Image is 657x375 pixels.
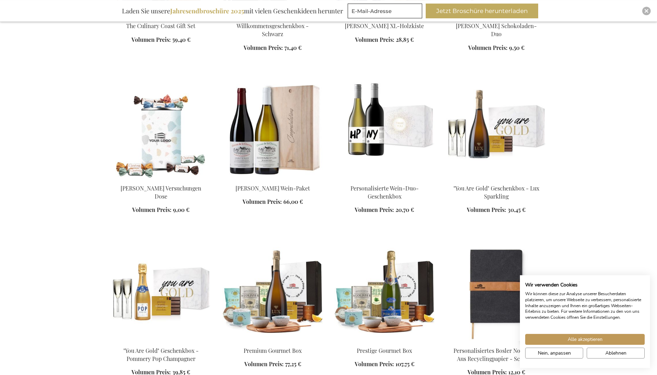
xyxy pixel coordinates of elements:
[525,334,645,345] button: Akzeptieren Sie alle cookies
[244,44,283,51] span: Volumen Preis:
[119,4,346,18] div: Laden Sie unsere mit vielen Geschenkideen herunter
[355,360,414,368] a: Volumen Preis: 107,75 €
[334,243,435,341] img: Prestige Gourmet Box
[173,206,189,213] span: 9,00 €
[453,347,539,362] a: Personalisiertes Bosler Notizbuch Aus Recyclingpapier - Schwarz
[131,36,191,44] a: Volumen Preis: 59,40 €
[345,22,424,30] a: [PERSON_NAME] XL-Holzkiste
[132,206,189,214] a: Volumen Preis: 9,00 €
[525,282,645,288] h2: Wir verwenden Cookies
[121,185,201,200] a: [PERSON_NAME] Versuchungen Dose
[170,7,244,15] b: Jahresendbroschüre 2025
[334,176,435,182] a: Personalised Wine Duo Gift Box
[237,22,309,38] a: Willkommensgeschenkbox - Schwarz
[111,176,211,182] a: Guylian Versuchungen Dose
[355,360,394,368] span: Volumen Preis:
[244,44,302,52] a: Volumen Preis: 71,40 €
[456,22,537,38] a: [PERSON_NAME] Schokoladen-Duo
[508,206,526,213] span: 30,45 €
[396,36,414,43] span: 28,85 €
[236,185,310,192] a: [PERSON_NAME] Wein-Paket
[131,36,171,43] span: Volumen Preis:
[334,80,435,179] img: Personalised Wine Duo Gift Box
[446,80,547,179] img: "You Are Gold" Geschenkbox - Lux Sparkling
[467,206,506,213] span: Volumen Preis:
[223,338,323,345] a: Premium Gourmet Box
[538,349,571,357] span: Nein, anpassen
[123,347,199,362] a: "You Are Gold" Geschenkbox - Pommery Pop Champagner
[446,176,547,182] a: "You Are Gold" Geschenkbox - Lux Sparkling
[223,243,323,341] img: Premium Gourmet Box
[467,206,526,214] a: Volumen Preis: 30,45 €
[243,198,282,205] span: Volumen Preis:
[644,9,649,13] img: Close
[244,360,284,368] span: Volumen Preis:
[587,348,645,358] button: Alle verweigern cookies
[348,4,424,20] form: marketing offers and promotions
[111,243,211,341] img: You Are Gold Gift Box - Pommery Pop Champagne
[355,206,414,214] a: Volumen Preis: 20,70 €
[509,44,524,51] span: 9,50 €
[111,338,211,345] a: You Are Gold Gift Box - Pommery Pop Champagne
[525,291,645,321] p: Wir können diese zur Analyse unserer Besucherdaten platzieren, um unsere Webseite zu verbessern, ...
[348,4,422,18] input: E-Mail-Adresse
[568,336,603,343] span: Alle akzeptieren
[525,348,583,358] button: cookie Einstellungen anpassen
[446,338,547,345] a: Personalised Bosler Recycled Paper Notebook - Black
[172,36,191,43] span: 59,40 €
[395,206,414,213] span: 20,70 €
[223,176,323,182] a: Yves Girardin Santenay Wein-Paket
[468,44,524,52] a: Volumen Preis: 9,50 €
[605,349,626,357] span: Ablehnen
[334,338,435,345] a: Prestige Gourmet Box
[284,44,302,51] span: 71,40 €
[446,243,547,341] img: Personalised Bosler Recycled Paper Notebook - Black
[453,185,539,200] a: "You Are Gold" Geschenkbox - Lux Sparkling
[244,360,301,368] a: Volumen Preis: 77,25 €
[426,4,538,18] button: Jetzt Broschüre herunterladen
[355,206,394,213] span: Volumen Preis:
[395,360,414,368] span: 107,75 €
[285,360,301,368] span: 77,25 €
[468,44,508,51] span: Volumen Preis:
[243,198,303,206] a: Volumen Preis: 66,00 €
[350,185,419,200] a: Personalisierte Wein-Duo-Geschenkbox
[355,36,414,44] a: Volumen Preis: 28,85 €
[355,36,394,43] span: Volumen Preis:
[132,206,172,213] span: Volumen Preis:
[111,80,211,179] img: Guylian Versuchungen Dose
[642,7,651,15] div: Close
[283,198,303,205] span: 66,00 €
[244,347,302,354] a: Premium Gourmet Box
[126,22,195,30] a: The Culinary Coast Gift Set
[357,347,412,354] a: Prestige Gourmet Box
[223,80,323,179] img: Yves Girardin Santenay Wein-Paket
